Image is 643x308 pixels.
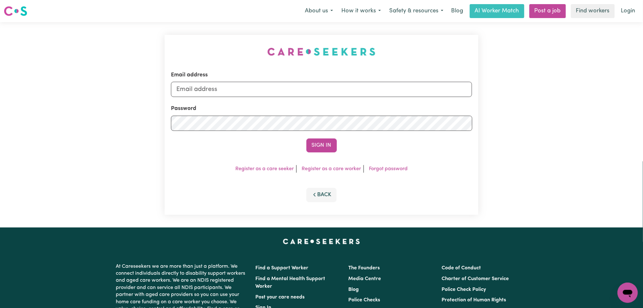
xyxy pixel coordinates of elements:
[369,166,408,171] a: Forgot password
[256,295,305,300] a: Post your care needs
[618,283,638,303] iframe: Button to launch messaging window
[349,266,380,271] a: The Founders
[256,266,309,271] a: Find a Support Worker
[283,239,360,244] a: Careseekers home page
[442,266,481,271] a: Code of Conduct
[442,298,506,303] a: Protection of Human Rights
[617,4,639,18] a: Login
[442,276,509,281] a: Charter of Customer Service
[349,287,359,292] a: Blog
[470,4,524,18] a: AI Worker Match
[349,276,381,281] a: Media Centre
[171,71,208,79] label: Email address
[171,82,472,97] input: Email address
[529,4,566,18] a: Post a job
[442,287,486,292] a: Police Check Policy
[301,4,337,18] button: About us
[385,4,448,18] button: Safety & resources
[235,166,294,171] a: Register as a care seeker
[4,4,27,18] a: Careseekers logo
[256,276,325,289] a: Find a Mental Health Support Worker
[349,298,380,303] a: Police Checks
[171,105,196,113] label: Password
[448,4,467,18] a: Blog
[571,4,615,18] a: Find workers
[337,4,385,18] button: How it works
[306,138,337,152] button: Sign In
[306,188,337,202] button: Back
[302,166,361,171] a: Register as a care worker
[4,5,27,17] img: Careseekers logo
